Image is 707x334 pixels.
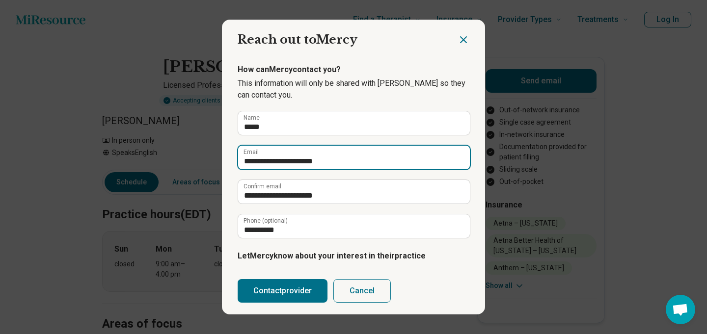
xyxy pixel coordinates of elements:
p: This information will only be shared with [PERSON_NAME] so they can contact you. [238,77,469,101]
button: Cancel [333,279,391,303]
span: Reach out to Mercy [238,32,357,47]
button: Close dialog [458,34,469,46]
p: How can Mercy contact you? [238,64,469,76]
label: Phone (optional) [244,218,288,224]
label: Email [244,149,259,155]
button: Contactprovider [238,279,327,303]
label: Confirm email [244,183,281,189]
p: Let Mercy know about your interest in their practice [238,250,469,262]
label: Name [244,115,260,121]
